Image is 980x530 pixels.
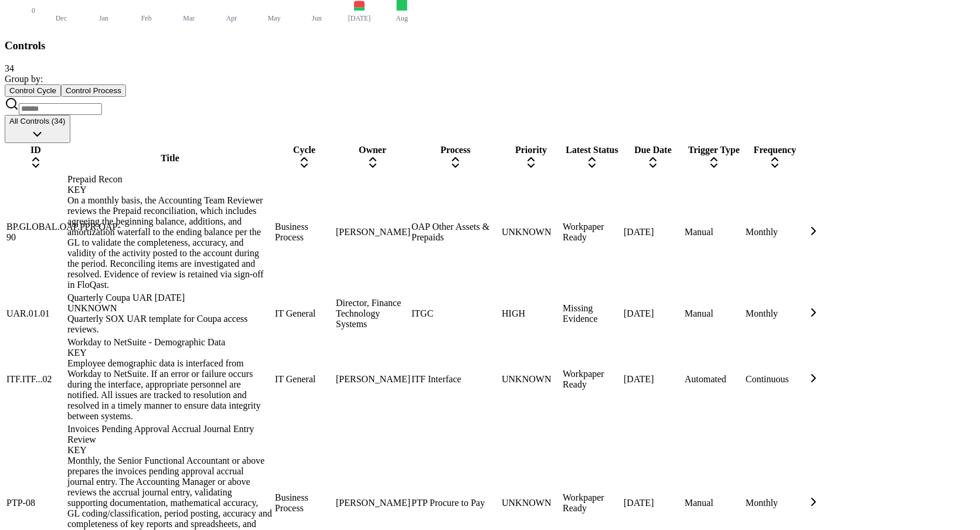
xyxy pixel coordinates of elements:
tspan: May [268,14,281,22]
div: ITF Interface [411,374,499,385]
div: UNKNOWN [502,227,560,237]
div: On a monthly basis, the Accounting Team Reviewer reviews the Prepaid reconciliation, which includ... [67,195,273,290]
div: ID [6,145,65,172]
div: ITGC [411,308,499,319]
td: Continuous [745,337,805,422]
div: Owner [336,145,409,172]
div: Workpaper Ready [563,492,621,514]
div: Prepaid Recon [67,174,273,195]
div: Frequency [746,145,804,172]
button: Control Cycle [5,84,61,97]
div: Priority [502,145,560,172]
div: PTP-08 [6,498,65,508]
div: [PERSON_NAME] [336,227,409,237]
div: KEY [67,185,273,195]
td: Monthly [745,292,805,335]
div: Director, Finance Technology Systems [336,298,409,329]
span: All Controls (34) [9,117,66,125]
div: UNKNOWN [67,303,273,314]
div: [PERSON_NAME] [336,498,409,508]
div: KEY [67,348,273,358]
div: HIGH [502,308,560,319]
button: Control Process [61,84,126,97]
div: Missing Evidence [563,303,621,324]
td: Manual [684,174,744,291]
td: IT General [274,292,334,335]
div: Workpaper Ready [563,369,621,390]
span: 34 [5,63,14,73]
div: ITF.ITF...02 [6,374,65,385]
div: Invoices Pending Approval Accrual Journal Entry Review [67,424,273,456]
div: [PERSON_NAME] [336,374,409,385]
div: [DATE] [624,374,682,385]
div: Cycle [275,145,334,172]
div: KEY [67,445,273,456]
div: [DATE] [624,308,682,319]
div: [DATE] [624,498,682,508]
div: BP.GLOBAL.OAP.PPR.OAP-90 [6,222,65,243]
td: Business Process [274,174,334,291]
tspan: Mar [183,14,195,22]
div: [DATE] [624,227,682,237]
td: Automated [684,337,744,422]
div: Quarterly SOX UAR template for Coupa access reviews. [67,314,273,335]
div: Due Date [624,145,682,172]
button: All Controls (34) [5,115,70,143]
span: Group by: [5,74,43,84]
div: Title [67,153,273,164]
tspan: Jan [99,14,108,22]
div: PTP Procure to Pay [411,498,499,508]
tspan: [DATE] [348,14,371,22]
div: Workday to NetSuite - Demographic Data [67,337,273,358]
div: UNKNOWN [502,498,560,508]
td: Monthly [745,174,805,291]
tspan: 0 [32,6,35,15]
tspan: Feb [141,14,152,22]
div: Trigger Type [685,145,743,172]
h3: Controls [5,39,975,52]
div: Employee demographic data is interfaced from Workday to NetSuite. If an error or failure occurs d... [67,358,273,422]
div: OAP Other Assets & Prepaids [411,222,499,243]
tspan: Dec [56,14,67,22]
div: UNKNOWN [502,374,560,385]
td: IT General [274,337,334,422]
div: UAR.01.01 [6,308,65,319]
tspan: Jun [312,14,322,22]
div: Workpaper Ready [563,222,621,243]
div: Process [411,145,499,172]
div: Quarterly Coupa UAR [DATE] [67,293,273,314]
tspan: Apr [226,14,237,22]
div: Latest Status [563,145,621,172]
td: Manual [684,292,744,335]
tspan: Aug [396,14,408,22]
